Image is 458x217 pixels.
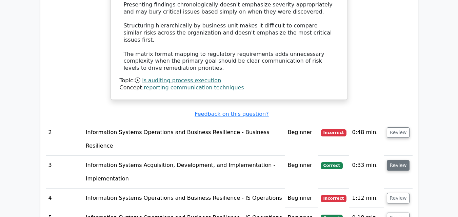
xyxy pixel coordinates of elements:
[321,195,347,202] span: Incorrect
[142,77,221,84] a: is auditing process execution
[387,160,410,171] button: Review
[349,189,384,208] td: 1:12 min.
[83,123,285,156] td: Information Systems Operations and Business Resilience - Business Resilience
[321,129,347,136] span: Incorrect
[285,189,318,208] td: Beginner
[144,84,244,91] a: reporting communication techniques
[120,84,339,91] div: Concept:
[46,156,83,189] td: 3
[387,127,410,138] button: Review
[83,189,285,208] td: Information Systems Operations and Business Resilience - IS Operations
[349,123,384,142] td: 0:48 min.
[285,123,318,142] td: Beginner
[285,156,318,175] td: Beginner
[83,156,285,189] td: Information Systems Acquisition, Development, and Implementation - Implementation
[387,193,410,203] button: Review
[321,162,343,169] span: Correct
[46,123,83,156] td: 2
[46,189,83,208] td: 4
[195,111,268,117] a: Feedback on this question?
[120,77,339,84] div: Topic:
[349,156,384,175] td: 0:33 min.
